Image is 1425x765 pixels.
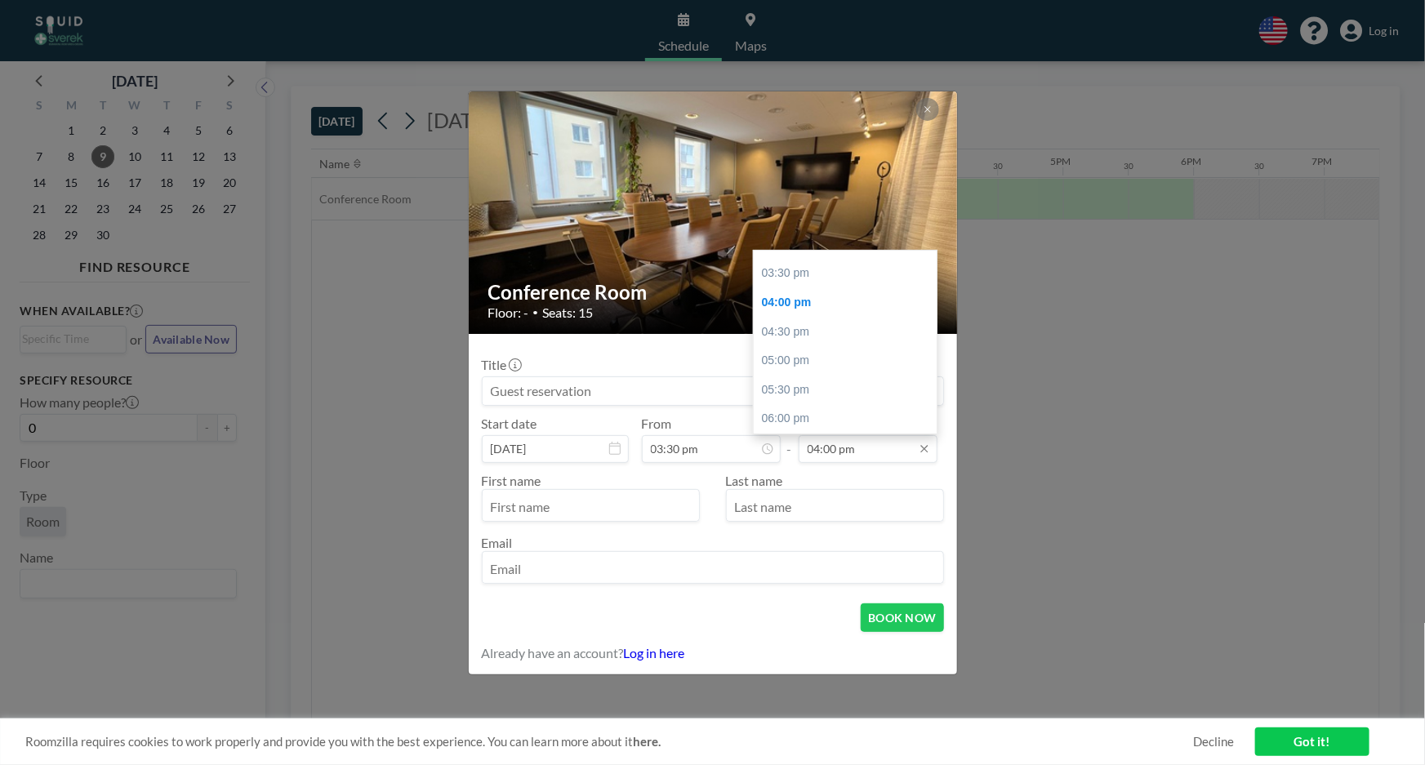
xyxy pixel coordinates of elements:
[543,305,594,321] span: Seats: 15
[754,318,944,347] div: 04:30 pm
[469,29,959,396] img: 537.JPG
[482,535,513,550] label: Email
[488,305,529,321] span: Floor: -
[488,280,939,305] h2: Conference Room
[624,645,685,660] a: Log in here
[754,346,944,376] div: 05:00 pm
[482,416,537,432] label: Start date
[754,404,944,434] div: 06:00 pm
[754,376,944,405] div: 05:30 pm
[727,493,943,521] input: Last name
[642,416,672,432] label: From
[25,734,1194,749] span: Roomzilla requires cookies to work properly and provide you with the best experience. You can lea...
[861,603,943,632] button: BOOK NOW
[726,473,783,488] label: Last name
[482,473,541,488] label: First name
[633,734,661,749] a: here.
[533,306,539,318] span: •
[754,288,944,318] div: 04:00 pm
[754,259,944,288] div: 03:30 pm
[1255,727,1369,756] a: Got it!
[787,421,792,457] span: -
[482,645,624,661] span: Already have an account?
[1194,734,1235,749] a: Decline
[482,357,520,373] label: Title
[483,377,943,405] input: Guest reservation
[483,555,943,583] input: Email
[483,493,699,521] input: First name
